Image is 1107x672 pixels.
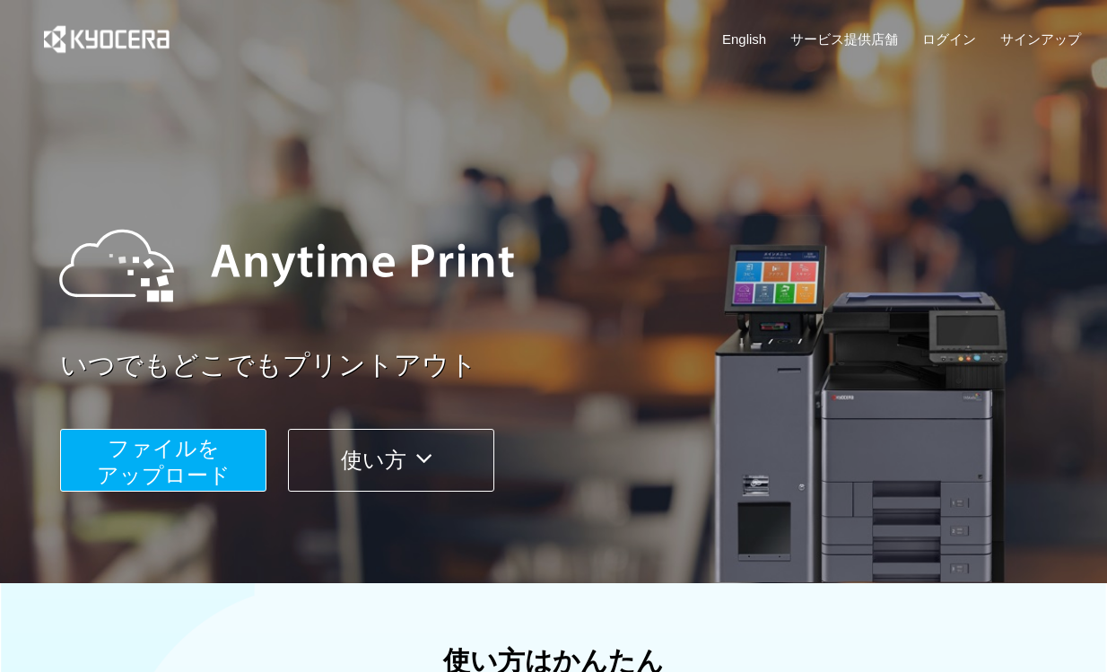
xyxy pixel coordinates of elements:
[288,429,494,492] button: 使い方
[722,30,766,48] a: English
[97,436,231,487] span: ファイルを ​​アップロード
[1000,30,1081,48] a: サインアップ
[60,429,266,492] button: ファイルを​​アップロード
[60,346,1092,385] a: いつでもどこでもプリントアウト
[790,30,898,48] a: サービス提供店舗
[922,30,976,48] a: ログイン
